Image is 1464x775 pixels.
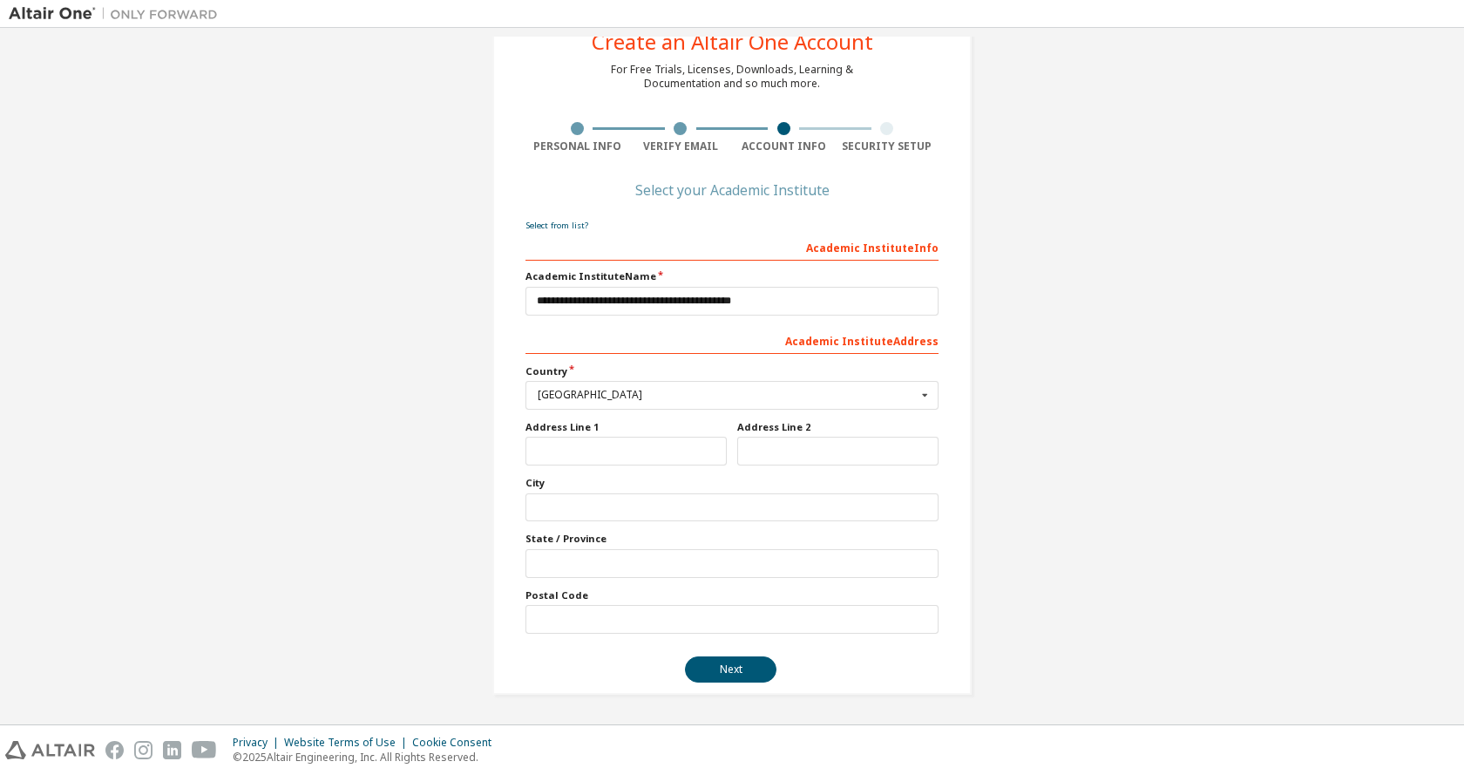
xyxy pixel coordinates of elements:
[525,532,939,546] label: State / Province
[9,5,227,23] img: Altair One
[233,750,502,765] p: © 2025 Altair Engineering, Inc. All Rights Reserved.
[525,420,727,434] label: Address Line 1
[233,736,284,750] div: Privacy
[732,139,836,153] div: Account Info
[412,736,502,750] div: Cookie Consent
[134,741,152,759] img: instagram.svg
[525,269,939,283] label: Academic Institute Name
[737,420,939,434] label: Address Line 2
[538,390,917,400] div: [GEOGRAPHIC_DATA]
[192,741,217,759] img: youtube.svg
[525,476,939,490] label: City
[163,741,181,759] img: linkedin.svg
[525,220,588,231] a: Select from list?
[635,185,830,195] div: Select your Academic Institute
[525,364,939,378] label: Country
[525,233,939,261] div: Academic Institute Info
[525,139,629,153] div: Personal Info
[525,326,939,354] div: Academic Institute Address
[836,139,939,153] div: Security Setup
[5,741,95,759] img: altair_logo.svg
[611,63,853,91] div: For Free Trials, Licenses, Downloads, Learning & Documentation and so much more.
[629,139,733,153] div: Verify Email
[284,736,412,750] div: Website Terms of Use
[525,588,939,602] label: Postal Code
[685,656,776,683] button: Next
[592,31,873,52] div: Create an Altair One Account
[105,741,124,759] img: facebook.svg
